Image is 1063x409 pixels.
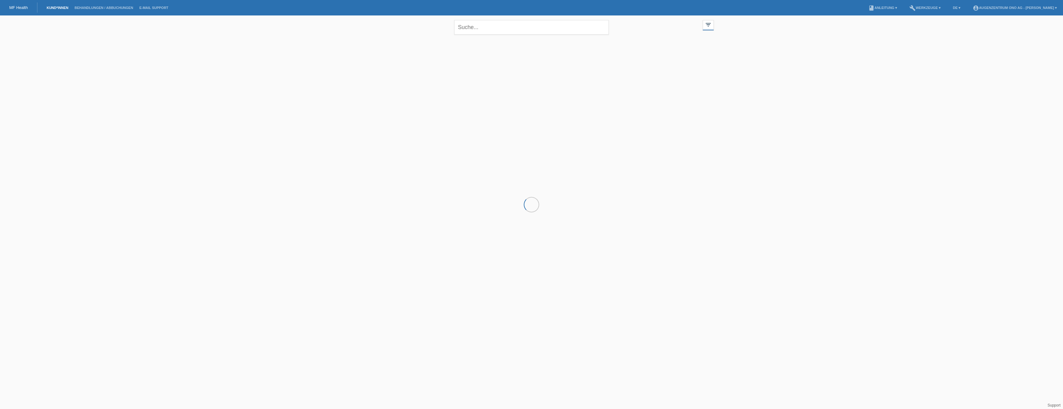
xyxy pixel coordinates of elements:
[44,6,71,10] a: Kund*innen
[970,6,1060,10] a: account_circleAugenzentrum ONO AG - [PERSON_NAME] ▾
[950,6,963,10] a: DE ▾
[1048,403,1061,407] a: Support
[454,20,609,35] input: Suche...
[71,6,136,10] a: Behandlungen / Abbuchungen
[868,5,875,11] i: book
[136,6,172,10] a: E-Mail Support
[906,6,944,10] a: buildWerkzeuge ▾
[865,6,900,10] a: bookAnleitung ▾
[705,21,712,28] i: filter_list
[909,5,916,11] i: build
[973,5,979,11] i: account_circle
[9,5,28,10] a: MF Health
